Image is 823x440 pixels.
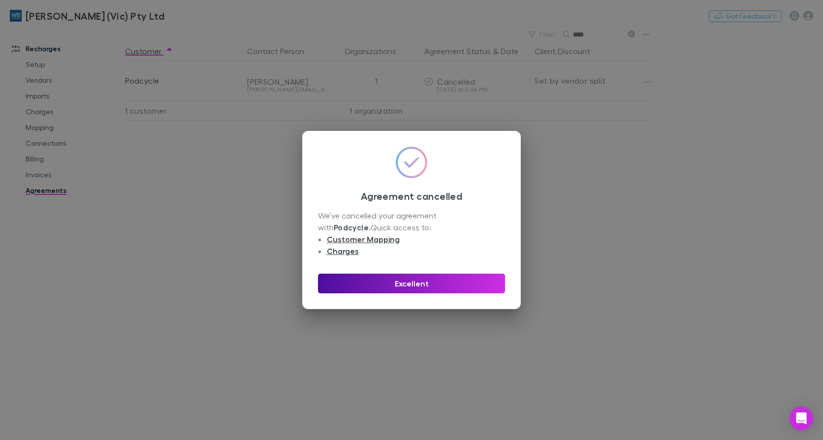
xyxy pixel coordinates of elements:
[334,222,371,232] strong: Podcycle .
[318,210,505,258] div: We’ve cancelled your agreement with Quick access to:
[790,407,813,430] div: Open Intercom Messenger
[396,147,427,178] img: GradientCheckmarkIcon.svg
[327,234,400,244] a: Customer Mapping
[318,190,505,202] h3: Agreement cancelled
[327,246,359,256] a: Charges
[318,274,505,293] button: Excellent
